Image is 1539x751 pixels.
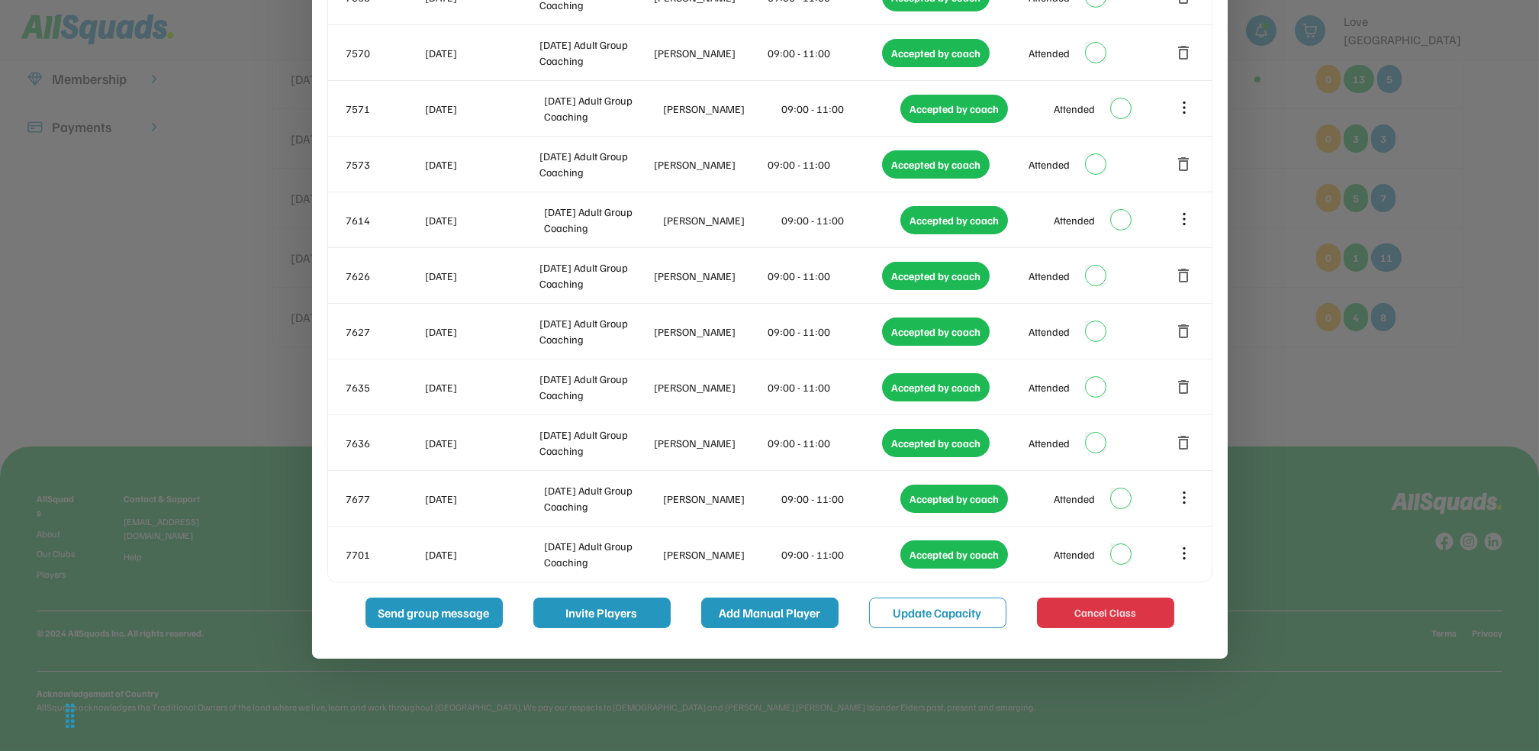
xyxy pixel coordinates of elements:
div: [PERSON_NAME] [654,156,765,172]
div: [DATE] [426,546,542,562]
div: 09:00 - 11:00 [782,101,898,117]
div: Accepted by coach [882,39,990,67]
div: [DATE] [426,212,542,228]
div: 09:00 - 11:00 [768,268,880,284]
div: [DATE] [426,435,537,451]
button: Send group message [365,598,503,628]
div: [DATE] [426,101,542,117]
div: [DATE] [426,491,542,507]
div: Attended [1029,156,1070,172]
div: 7677 [346,491,423,507]
div: [PERSON_NAME] [663,212,779,228]
button: Update Capacity [869,598,1006,628]
div: Accepted by coach [900,95,1008,123]
div: Accepted by coach [900,540,1008,569]
div: [PERSON_NAME] [654,324,765,340]
div: Attended [1054,546,1095,562]
div: [DATE] Adult Group Coaching [539,371,651,403]
button: Add Manual Player [701,598,839,628]
div: [DATE] Adult Group Coaching [539,148,651,180]
div: 09:00 - 11:00 [782,212,898,228]
button: delete [1175,155,1193,173]
div: [PERSON_NAME] [663,101,779,117]
div: [DATE] Adult Group Coaching [539,315,651,347]
button: Invite Players [533,598,671,628]
div: 7626 [346,268,423,284]
div: 09:00 - 11:00 [768,435,880,451]
div: [PERSON_NAME] [654,268,765,284]
div: [DATE] [426,379,537,395]
div: Accepted by coach [882,429,990,457]
div: [DATE] Adult Group Coaching [539,427,651,459]
div: 7635 [346,379,423,395]
div: 09:00 - 11:00 [768,45,880,61]
div: 7627 [346,324,423,340]
div: [DATE] Adult Group Coaching [539,37,651,69]
div: 09:00 - 11:00 [782,546,898,562]
div: 09:00 - 11:00 [768,156,880,172]
div: [DATE] Adult Group Coaching [544,92,660,124]
div: [PERSON_NAME] [654,379,765,395]
div: [DATE] Adult Group Coaching [544,538,660,570]
div: Accepted by coach [900,485,1008,513]
div: [PERSON_NAME] [663,546,779,562]
div: Attended [1029,435,1070,451]
div: Attended [1029,45,1070,61]
div: 7701 [346,546,423,562]
div: Attended [1054,212,1095,228]
div: 09:00 - 11:00 [768,379,880,395]
div: [PERSON_NAME] [663,491,779,507]
div: 09:00 - 11:00 [782,491,898,507]
div: [PERSON_NAME] [654,45,765,61]
div: 7570 [346,45,423,61]
div: Attended [1054,491,1095,507]
div: 7636 [346,435,423,451]
button: delete [1175,266,1193,285]
button: delete [1175,44,1193,62]
button: delete [1175,378,1193,396]
div: [DATE] [426,45,537,61]
div: Attended [1029,268,1070,284]
button: delete [1175,322,1193,340]
div: 7573 [346,156,423,172]
button: Cancel Class [1037,598,1174,628]
div: 7614 [346,212,423,228]
div: [DATE] Adult Group Coaching [544,204,660,236]
div: Accepted by coach [882,262,990,290]
div: 7571 [346,101,423,117]
div: Attended [1054,101,1095,117]
div: [DATE] Adult Group Coaching [539,259,651,292]
div: Accepted by coach [900,206,1008,234]
div: Accepted by coach [882,373,990,401]
div: Accepted by coach [882,150,990,179]
div: Attended [1029,379,1070,395]
div: [PERSON_NAME] [654,435,765,451]
div: Accepted by coach [882,317,990,346]
div: [DATE] [426,156,537,172]
div: [DATE] [426,324,537,340]
button: delete [1175,434,1193,452]
div: 09:00 - 11:00 [768,324,880,340]
div: Attended [1029,324,1070,340]
div: [DATE] Adult Group Coaching [544,482,660,514]
div: [DATE] [426,268,537,284]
